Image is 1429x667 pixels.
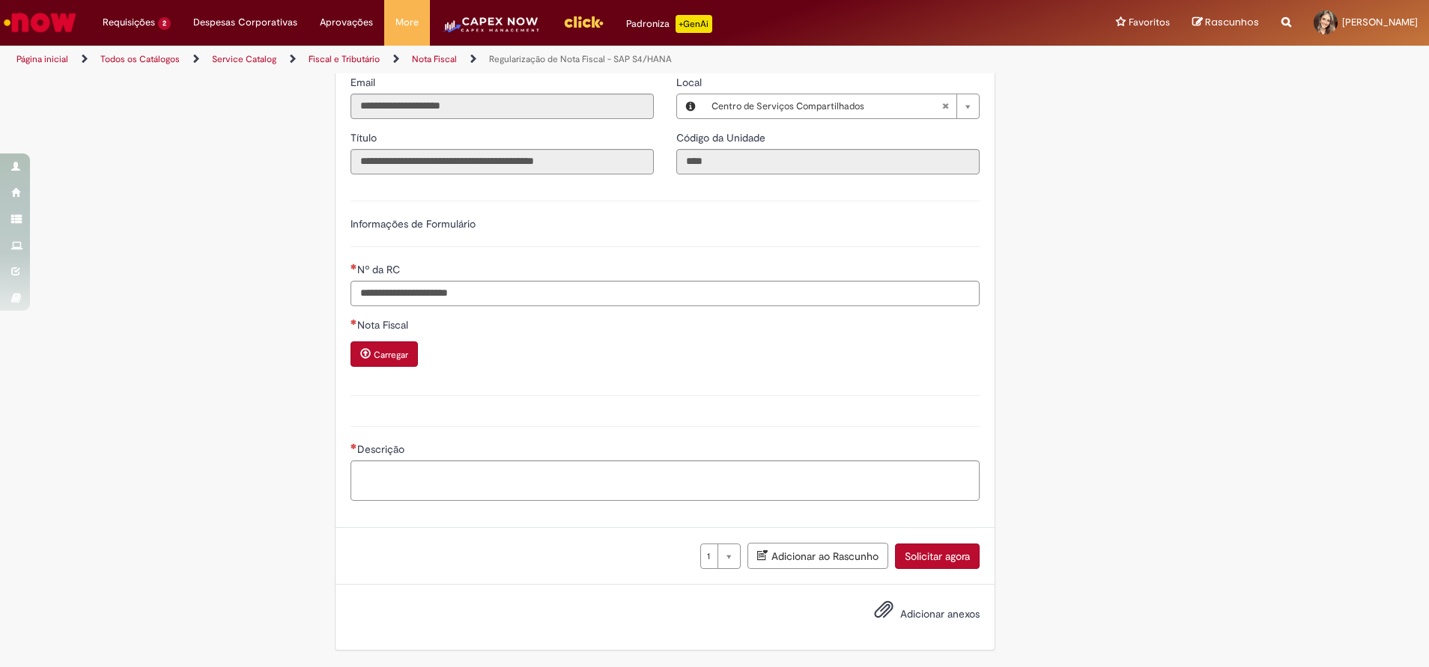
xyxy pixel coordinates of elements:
[11,46,941,73] ul: Trilhas de página
[676,15,712,33] p: +GenAi
[374,349,408,361] small: Carregar
[870,596,897,630] button: Adicionar anexos
[351,341,418,367] button: Carregar anexo de Nota Fiscal Required
[100,53,180,65] a: Todos os Catálogos
[351,264,357,269] span: Necessários
[412,53,457,65] a: Nota Fiscal
[193,15,297,30] span: Despesas Corporativas
[351,281,980,306] input: Nº da RC
[707,544,710,568] span: 1
[1129,15,1170,30] span: Favoritos
[395,15,419,30] span: More
[351,149,654,174] input: Título
[212,53,276,65] a: Service Catalog
[900,607,980,621] span: Adicionar anexos
[103,15,155,30] span: Requisições
[351,76,378,89] span: Somente leitura - Email
[351,460,980,501] textarea: Descrição
[357,318,411,332] span: Nota Fiscal
[351,443,357,449] span: Necessários
[489,53,672,65] a: Regularização de Nota Fiscal - SAP S4/HANA
[351,130,380,145] label: Somente leitura - Título
[309,53,380,65] a: Fiscal e Tributário
[626,15,712,33] div: Padroniza
[351,131,380,144] span: Somente leitura - Título
[676,76,705,89] span: Local
[357,263,403,276] span: Nº da RC
[1205,15,1259,29] span: Rascunhos
[676,130,768,145] label: Somente leitura - Código da Unidade
[676,149,980,174] input: Código da Unidade
[895,543,980,569] button: Solicitar agora
[700,543,741,569] a: 1
[16,53,68,65] a: Página inicial
[676,131,768,144] span: Somente leitura - Código da Unidade
[563,10,604,33] img: click_logo_yellow_360x200.png
[357,442,407,456] span: Descrição
[712,94,941,118] span: Centro de Serviços Compartilhados
[351,319,357,325] span: Necessários
[704,94,979,118] a: Centro de Serviços CompartilhadosLimpar campo Local
[320,15,373,30] span: Aprovações
[934,94,956,118] abbr: Limpar campo Local
[677,94,704,118] button: Local, Visualizar este registro Centro de Serviços Compartilhados
[441,15,541,45] img: CapexLogo5.png
[158,17,171,30] span: 2
[1342,16,1418,28] span: [PERSON_NAME]
[351,94,654,119] input: Email
[351,217,476,231] label: Informações de Formulário
[1,7,79,37] img: ServiceNow
[1192,16,1259,30] a: Rascunhos
[351,75,378,90] label: Somente leitura - Email
[747,543,888,569] button: Adicionar ao Rascunho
